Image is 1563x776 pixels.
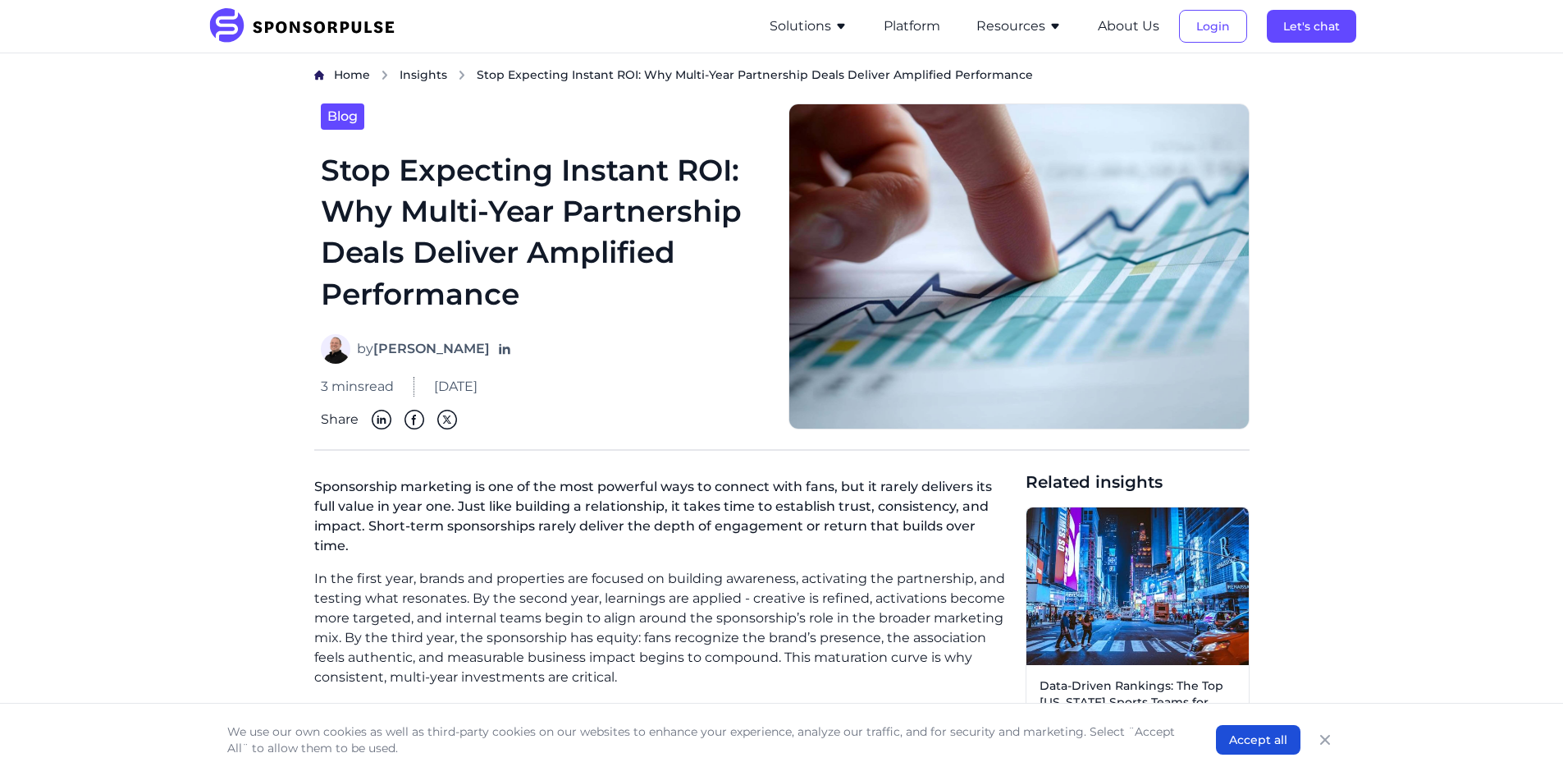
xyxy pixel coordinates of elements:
span: by [357,339,490,359]
iframe: Chat Widget [1481,697,1563,776]
span: Home [334,67,370,82]
button: Accept all [1216,725,1300,755]
img: chevron right [380,70,390,80]
img: Neal Covant [321,334,350,364]
a: Login [1179,19,1247,34]
span: 3 mins read [321,377,394,397]
p: We use our own cookies as well as third-party cookies on our websites to enhance your experience,... [227,723,1183,756]
img: Photo by Andreas Niendorf courtesy of Unsplash [1026,507,1249,665]
button: Solutions [770,16,848,36]
button: Platform [884,16,940,36]
span: Stop Expecting Instant ROI: Why Multi-Year Partnership Deals Deliver Amplified Performance [477,67,1033,83]
a: Data-Driven Rankings: The Top [US_STATE] Sports Teams for Sponsors in [DATE]Read more [1026,507,1250,763]
img: Home [314,70,324,80]
span: Related insights [1026,471,1250,494]
a: About Us [1098,19,1159,34]
img: chevron right [457,70,467,80]
span: Data-Driven Rankings: The Top [US_STATE] Sports Teams for Sponsors in [DATE] [1040,678,1236,727]
img: Sponsorship ROI image [788,103,1250,430]
span: Insights [400,67,447,82]
img: SponsorPulse [208,8,407,44]
a: Follow on LinkedIn [496,341,513,357]
a: Home [334,67,370,84]
h1: Stop Expecting Instant ROI: Why Multi-Year Partnership Deals Deliver Amplified Performance [321,149,769,315]
a: Insights [400,67,447,84]
button: Resources [976,16,1062,36]
a: Let's chat [1267,19,1356,34]
span: [DATE] [434,377,478,397]
button: Close [1314,728,1337,751]
a: Blog [321,103,364,130]
img: Twitter [437,410,457,429]
img: Facebook [404,410,424,429]
button: About Us [1098,16,1159,36]
img: Linkedin [372,410,391,429]
p: Sponsorship marketing is one of the most powerful ways to connect with fans, but it rarely delive... [314,471,1012,569]
strong: [PERSON_NAME] [373,341,490,356]
button: Let's chat [1267,10,1356,43]
span: Share [321,410,359,429]
a: Platform [884,19,940,34]
button: Login [1179,10,1247,43]
p: In the first year, brands and properties are focused on building awareness, activating the partne... [314,569,1012,687]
